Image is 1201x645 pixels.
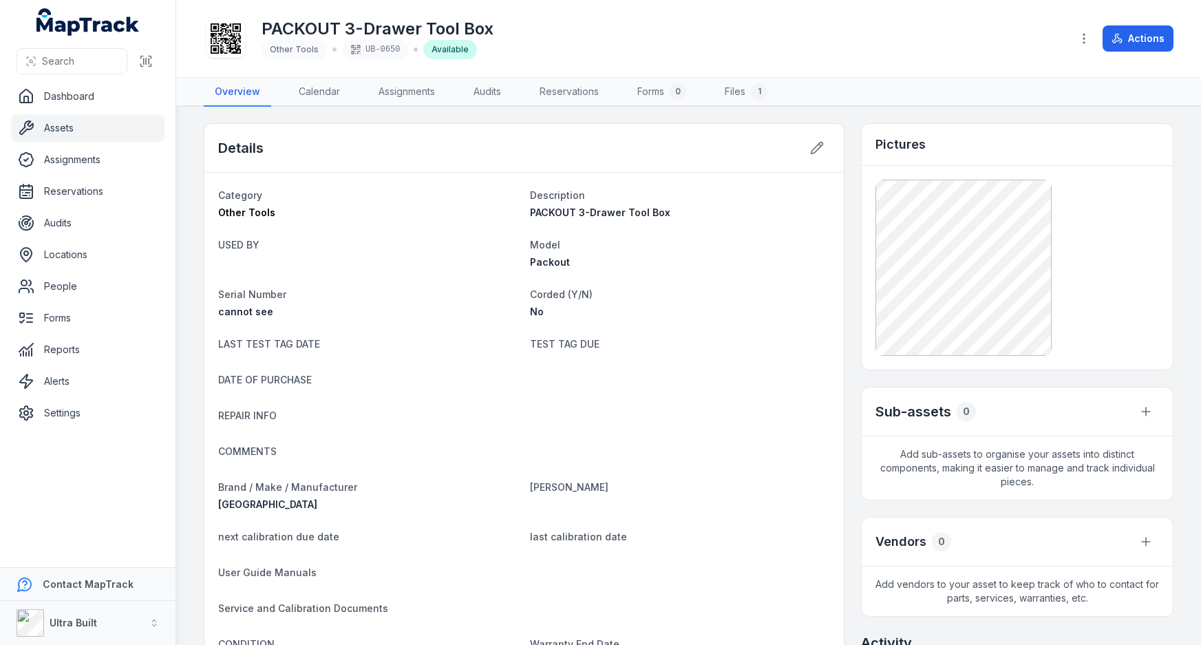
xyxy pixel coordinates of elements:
[11,304,164,332] a: Forms
[218,207,275,218] span: Other Tools
[957,402,976,421] div: 0
[218,338,320,350] span: LAST TEST TAG DATE
[875,402,951,421] h2: Sub-assets
[218,239,259,251] span: USED BY
[463,78,512,107] a: Audits
[530,256,570,268] span: Packout
[862,567,1173,616] span: Add vendors to your asset to keep track of who to contact for parts, services, warranties, etc.
[368,78,446,107] a: Assignments
[530,338,599,350] span: TEST TAG DUE
[218,410,277,421] span: REPAIR INFO
[11,336,164,363] a: Reports
[1103,25,1173,52] button: Actions
[11,399,164,427] a: Settings
[875,135,926,154] h3: Pictures
[218,138,264,158] h2: Details
[218,567,317,578] span: User Guide Manuals
[262,18,493,40] h1: PACKOUT 3-Drawer Tool Box
[530,481,608,493] span: [PERSON_NAME]
[218,374,312,385] span: DATE OF PURCHASE
[36,8,140,36] a: MapTrack
[875,532,926,551] h3: Vendors
[932,532,951,551] div: 0
[11,368,164,395] a: Alerts
[670,83,686,100] div: 0
[11,146,164,173] a: Assignments
[862,436,1173,500] span: Add sub-assets to organise your assets into distinct components, making it easier to manage and t...
[50,617,97,628] strong: Ultra Built
[530,288,593,300] span: Corded (Y/N)
[11,83,164,110] a: Dashboard
[270,44,319,54] span: Other Tools
[11,273,164,300] a: People
[204,78,271,107] a: Overview
[626,78,697,107] a: Forms0
[218,498,317,510] span: [GEOGRAPHIC_DATA]
[342,40,408,59] div: UB-0650
[530,306,544,317] span: No
[530,239,560,251] span: Model
[751,83,767,100] div: 1
[529,78,610,107] a: Reservations
[218,481,357,493] span: Brand / Make / Manufacturer
[11,209,164,237] a: Audits
[530,189,585,201] span: Description
[530,531,627,542] span: last calibration date
[714,78,778,107] a: Files1
[218,189,262,201] span: Category
[17,48,127,74] button: Search
[43,578,134,590] strong: Contact MapTrack
[218,602,388,614] span: Service and Calibration Documents
[288,78,351,107] a: Calendar
[218,306,273,317] span: cannot see
[218,288,286,300] span: Serial Number
[11,178,164,205] a: Reservations
[530,207,670,218] span: PACKOUT 3-Drawer Tool Box
[42,54,74,68] span: Search
[218,445,277,457] span: COMMENTS
[11,241,164,268] a: Locations
[423,40,477,59] div: Available
[11,114,164,142] a: Assets
[218,531,339,542] span: next calibration due date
